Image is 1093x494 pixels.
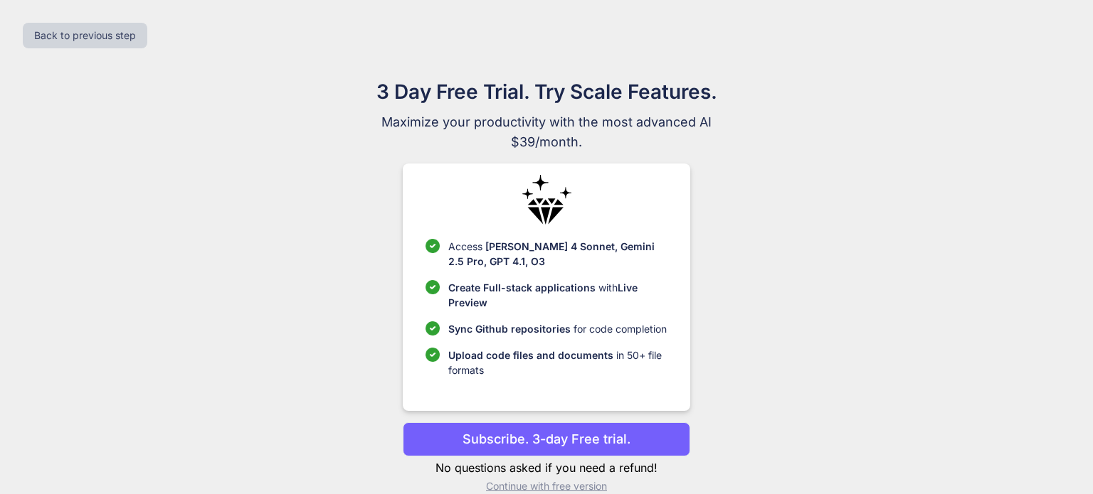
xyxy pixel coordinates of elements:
[448,239,667,269] p: Access
[448,240,655,267] span: [PERSON_NAME] 4 Sonnet, Gemini 2.5 Pro, GPT 4.1, O3
[448,349,613,361] span: Upload code files and documents
[23,23,147,48] button: Back to previous step
[426,239,440,253] img: checklist
[403,479,690,493] p: Continue with free version
[448,280,667,310] p: with
[426,348,440,362] img: checklist
[307,77,786,107] h1: 3 Day Free Trial. Try Scale Features.
[448,323,571,335] span: Sync Github repositories
[307,112,786,132] span: Maximize your productivity with the most advanced AI
[426,321,440,335] img: checklist
[307,132,786,152] span: $39/month.
[448,348,667,377] p: in 50+ file formats
[448,281,598,294] span: Create Full-stack applications
[403,459,690,476] p: No questions asked if you need a refund!
[448,321,667,336] p: for code completion
[426,280,440,294] img: checklist
[403,422,690,456] button: Subscribe. 3-day Free trial.
[463,429,630,449] p: Subscribe. 3-day Free trial.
